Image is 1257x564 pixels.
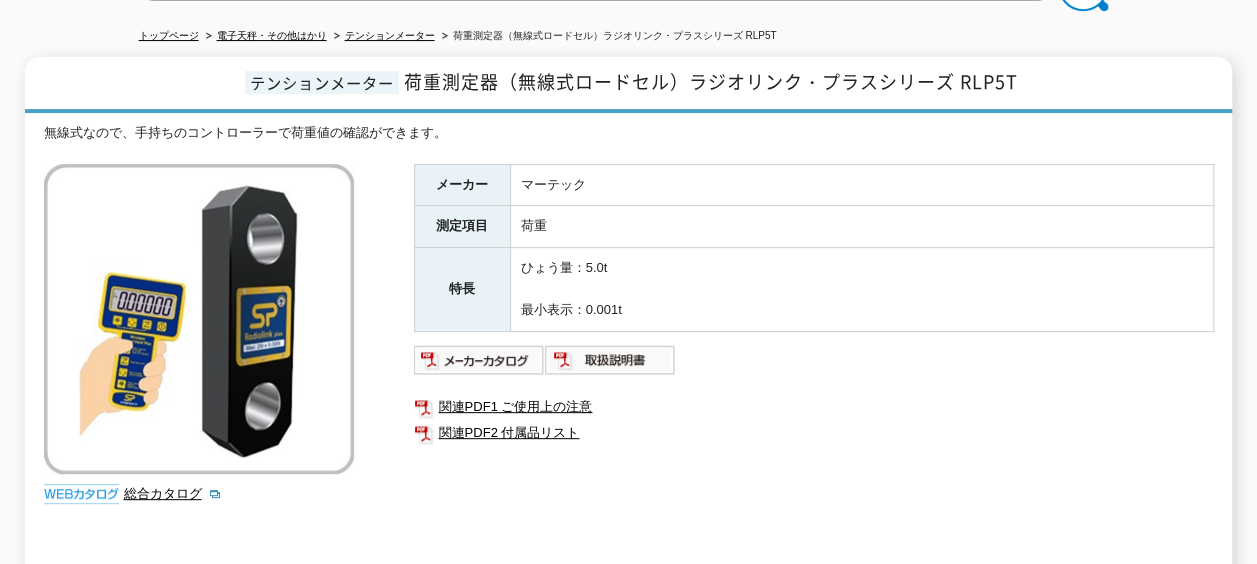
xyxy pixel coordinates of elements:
[510,248,1213,331] td: ひょう量：5.0t 最小表示：0.001t
[510,206,1213,248] td: 荷重
[510,164,1213,206] td: マーテック
[414,164,510,206] th: メーカー
[414,206,510,248] th: 測定項目
[44,123,1214,144] div: 無線式なので、手持ちのコントローラーで荷重値の確認ができます。
[345,30,435,41] a: テンションメーター
[404,68,1018,95] span: 荷重測定器（無線式ロードセル）ラジオリンク・プラスシリーズ RLP5T
[414,344,545,376] img: メーカーカタログ
[438,26,777,47] li: 荷重測定器（無線式ロードセル）ラジオリンク・プラスシリーズ RLP5T
[414,248,510,331] th: 特長
[545,357,676,372] a: 取扱説明書
[44,484,119,504] img: webカタログ
[245,71,399,94] span: テンションメーター
[414,394,1214,420] a: 関連PDF1 ご使用上の注意
[139,30,199,41] a: トップページ
[217,30,327,41] a: 電子天秤・その他はかり
[545,344,676,376] img: 取扱説明書
[124,486,222,501] a: 総合カタログ
[414,357,545,372] a: メーカーカタログ
[414,420,1214,446] a: 関連PDF2 付属品リスト
[44,164,354,474] img: 荷重測定器（無線式ロードセル）ラジオリンク・プラスシリーズ RLP5T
